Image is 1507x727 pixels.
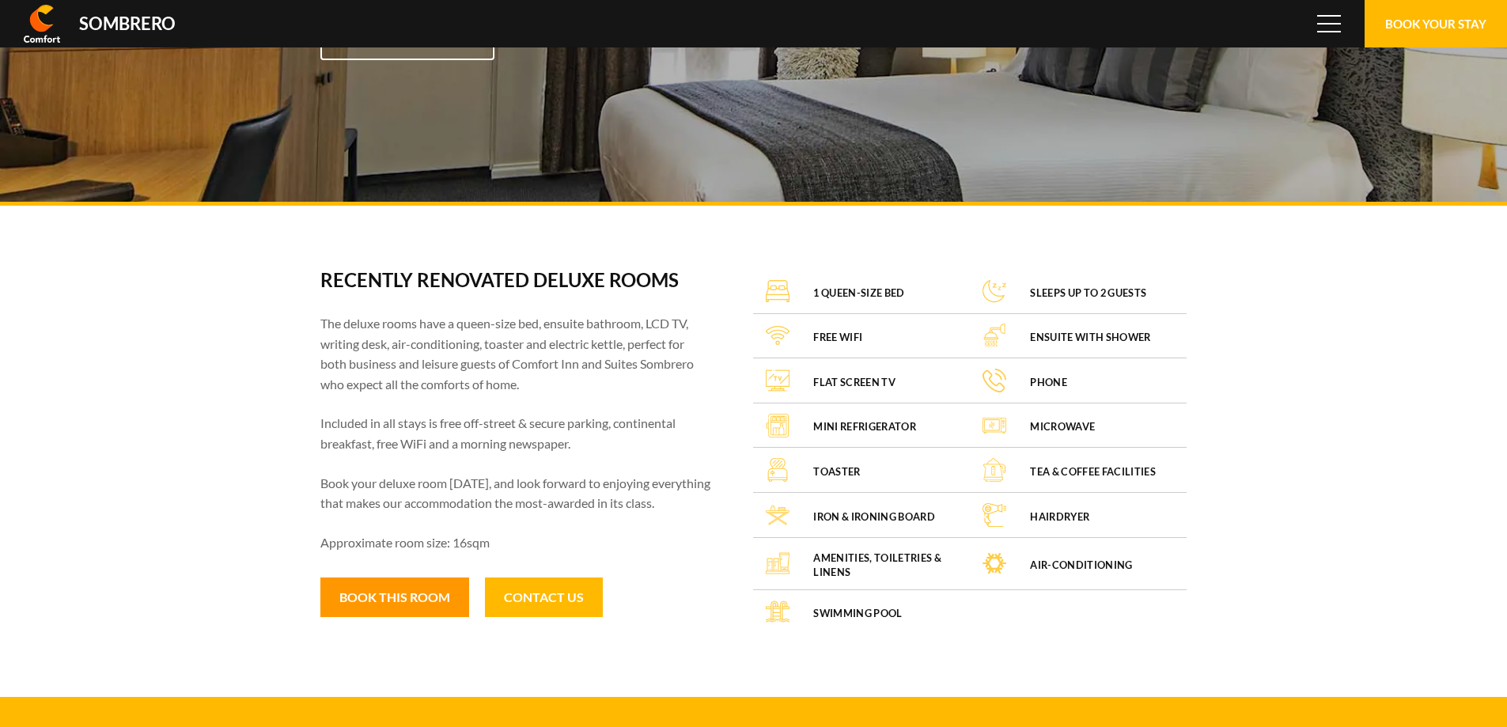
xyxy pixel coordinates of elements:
h4: Swimming pool [813,607,902,620]
img: Flat screen TV [766,369,789,392]
img: Toaster [766,458,789,482]
h4: Mini Refrigerator [813,420,915,434]
h4: Amenities, toiletries & linens [813,551,957,579]
div: Sombrero [79,15,176,32]
h4: Ensuite with shower [1030,331,1150,344]
img: Ensuite with shower [983,324,1006,347]
h4: Toaster [813,465,860,479]
p: Included in all stays is free off-street & secure parking, continental breakfast, free WiFi and a... [320,413,710,453]
p: Book your deluxe room [DATE], and look forward to enjoying everything that makes our accommodatio... [320,473,710,513]
h4: Sleeps up to 2 guests [1030,286,1146,300]
img: Swimming pool [766,600,789,623]
button: Book this room [320,577,469,617]
a: Contact Us [485,577,603,617]
h4: 1 queen-size bed [813,286,904,300]
img: Iron & ironing board [766,503,789,527]
span: Menu [1317,15,1341,32]
h4: FREE WiFi [813,331,862,344]
h4: Iron & ironing board [813,510,934,524]
img: Tea & coffee facilities [983,458,1006,482]
img: Comfort Inn & Suites Sombrero [24,5,60,43]
h3: Recently renovated deluxe rooms [320,269,710,291]
img: 1 queen-size bed [766,279,789,303]
h4: Flat screen TV [813,376,895,389]
h4: Tea & coffee facilities [1030,465,1155,479]
h4: Microwave [1030,420,1095,434]
h4: Air-conditioning [1030,559,1132,572]
img: Hairdryer [983,503,1006,527]
p: Approximate room size: 16sqm [320,532,710,553]
img: Phone [983,369,1006,392]
img: Mini Refrigerator [766,414,789,437]
img: Air-conditioning [983,551,1006,575]
img: Microwave [983,414,1006,437]
p: The deluxe rooms have a queen-size bed, ensuite bathroom, LCD TV, writing desk, air-conditioning,... [320,313,710,394]
img: Amenities, toiletries & linens [766,551,789,575]
h4: Phone [1030,376,1067,389]
img: Sleeps up to 2 guests [983,279,1006,303]
h4: Hairdryer [1030,510,1089,524]
img: FREE WiFi [766,324,789,347]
